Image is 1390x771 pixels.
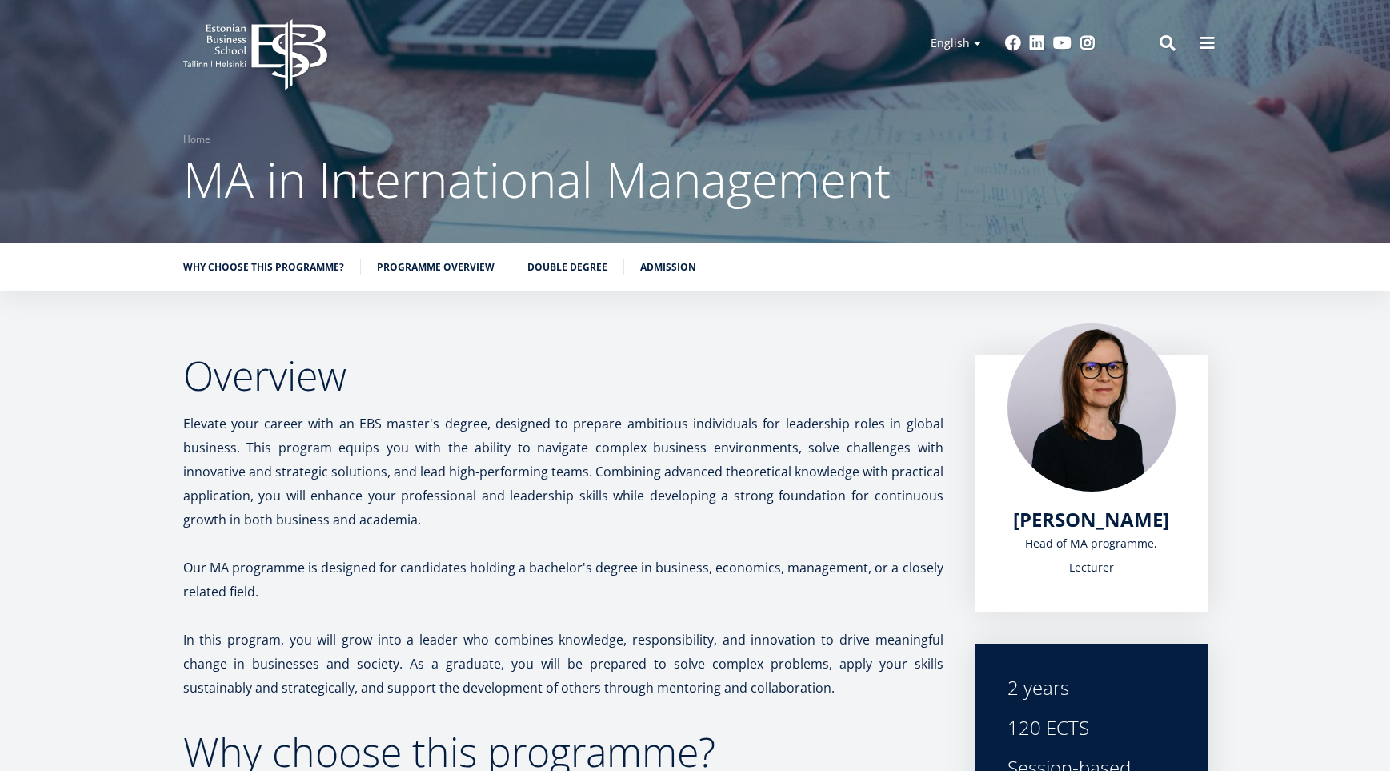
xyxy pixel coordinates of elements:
a: Instagram [1080,35,1096,51]
h2: Overview [183,355,943,396]
a: Why choose this programme? [183,259,344,275]
p: Our MA programme is designed for candidates holding a bachelor's degree in business, economics, m... [183,556,943,604]
a: Youtube [1053,35,1072,51]
span: [PERSON_NAME] [1013,506,1169,532]
div: 2 years [1007,676,1176,700]
p: In this program, you will grow into a leader who combines knowledge, responsibility, and innovati... [183,628,943,700]
span: Last Name [380,1,431,15]
a: Linkedin [1029,35,1045,51]
div: Head of MA programme, Lecturer [1007,532,1176,580]
a: Facebook [1005,35,1021,51]
img: Piret Masso [1007,323,1176,492]
input: MA in International Management [4,223,14,234]
a: Admission [640,259,696,275]
a: [PERSON_NAME] [1013,508,1169,532]
a: Programme overview [377,259,495,275]
span: MA in International Management [183,147,891,212]
a: Double Degree [527,259,607,275]
div: 120 ECTS [1007,716,1176,740]
span: MA in International Management [18,223,177,237]
a: Home [183,131,210,147]
span: Elevate your career with an EBS master's degree, designed to prepare ambitious individuals for le... [183,415,943,528]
